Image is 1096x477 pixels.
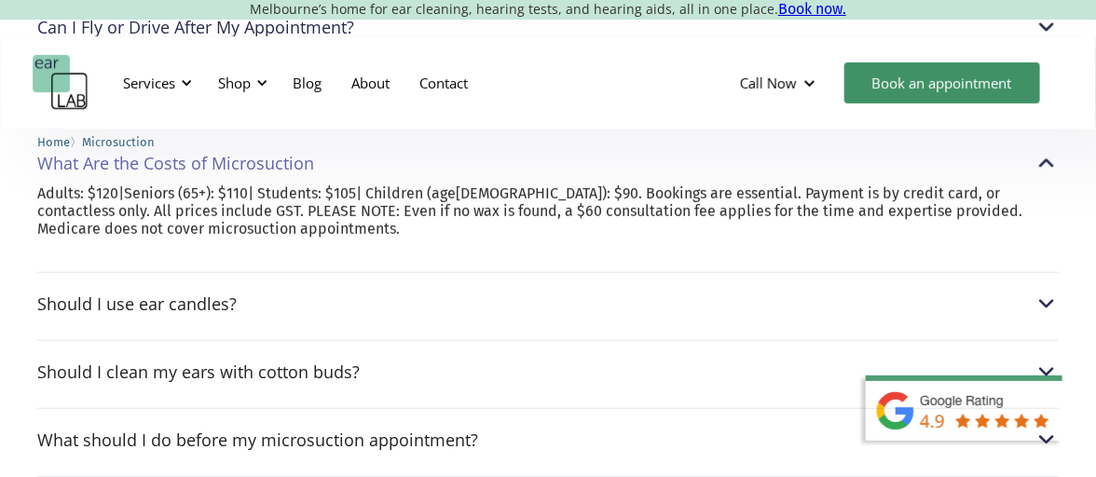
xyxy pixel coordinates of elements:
div: Should I clean my ears with cotton buds?Should I clean my ears with cotton buds? [37,360,1059,384]
img: Can I Fly or Drive After My Appointment? [1034,15,1059,39]
div: Services [112,55,198,111]
p: Adults: $120|Seniors (65+): $110| Students: $105| Children (age[DEMOGRAPHIC_DATA]): $90. Bookings... [37,184,1059,238]
div: Should I clean my ears with cotton buds? [37,362,360,381]
nav: What Are the Costs of MicrosuctionWhat Are the Costs of Microsuction [37,184,1059,257]
a: About [336,56,404,110]
div: Can I Fly or Drive After My Appointment? [37,18,354,36]
div: Shop [207,55,273,111]
div: Call Now [740,74,797,92]
a: Home [37,132,70,150]
a: Book an appointment [844,62,1040,103]
a: Blog [278,56,336,110]
div: Can I Fly or Drive After My Appointment?Can I Fly or Drive After My Appointment? [37,15,1059,39]
img: Should I clean my ears with cotton buds? [1034,360,1059,384]
img: What should I do before my microsuction appointment? [1034,428,1059,452]
div: Should I use ear candles?Should I use ear candles? [37,292,1059,316]
a: home [33,55,89,111]
div: Shop [218,74,251,92]
span: Microsuction [82,135,155,149]
li: 〉 [37,132,82,152]
div: What Are the Costs of MicrosuctionWhat Are the Costs of Microsuction [37,151,1059,175]
a: Contact [404,56,483,110]
div: Services [123,74,175,92]
div: Should I use ear candles? [37,294,237,313]
div: What Are the Costs of Microsuction [37,154,314,172]
span: Home [37,135,70,149]
div: What should I do before my microsuction appointment? [37,430,478,449]
div: Call Now [725,55,835,111]
img: Should I use ear candles? [1034,292,1059,316]
div: What should I do before my microsuction appointment?What should I do before my microsuction appoi... [37,428,1059,452]
img: What Are the Costs of Microsuction [1034,151,1059,175]
a: Microsuction [82,132,155,150]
